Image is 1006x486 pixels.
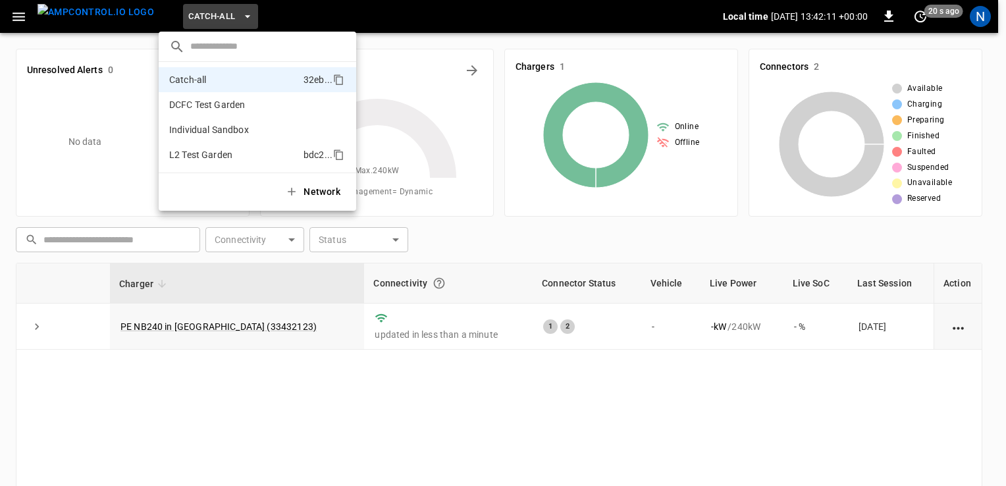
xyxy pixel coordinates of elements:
div: copy [332,72,346,88]
p: Individual Sandbox [169,123,298,136]
p: L2 Test Garden [169,148,298,161]
button: Network [277,178,351,205]
p: Catch-all [169,73,298,86]
p: DCFC Test Garden [169,98,299,111]
div: copy [332,147,346,163]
